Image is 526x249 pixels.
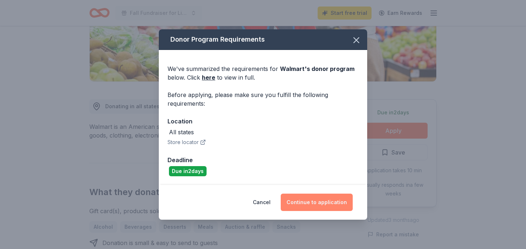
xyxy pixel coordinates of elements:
button: Continue to application [281,194,353,211]
div: All states [169,128,194,136]
span: Walmart 's donor program [280,65,355,72]
a: here [202,73,215,82]
div: Deadline [167,155,359,165]
div: Before applying, please make sure you fulfill the following requirements: [167,90,359,108]
button: Cancel [253,194,271,211]
button: Store locator [167,138,206,147]
div: Due in 2 days [169,166,207,176]
div: Donor Program Requirements [159,29,367,50]
div: We've summarized the requirements for below. Click to view in full. [167,64,359,82]
div: Location [167,117,359,126]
